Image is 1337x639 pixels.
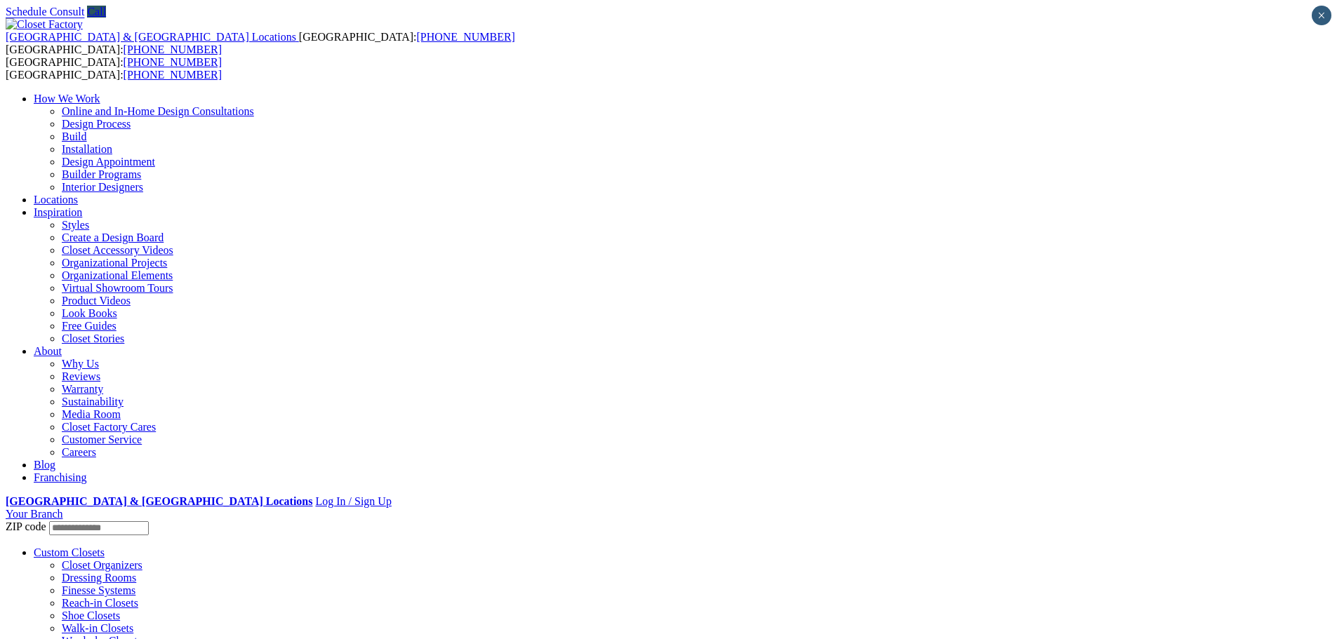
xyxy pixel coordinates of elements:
input: Enter your Zip code [49,521,149,535]
img: Closet Factory [6,18,83,31]
a: Your Branch [6,508,62,520]
a: [PHONE_NUMBER] [124,56,222,68]
a: Build [62,130,87,142]
a: Blog [34,459,55,471]
a: Styles [62,219,89,231]
span: [GEOGRAPHIC_DATA]: [GEOGRAPHIC_DATA]: [6,31,515,55]
a: Custom Closets [34,546,105,558]
a: Customer Service [62,433,142,445]
a: Careers [62,446,96,458]
a: Create a Design Board [62,231,164,243]
a: Walk-in Closets [62,622,133,634]
a: Finesse Systems [62,584,135,596]
a: Reviews [62,370,100,382]
a: Media Room [62,408,121,420]
a: How We Work [34,93,100,105]
a: Organizational Elements [62,269,173,281]
a: Closet Stories [62,332,124,344]
span: ZIP code [6,520,46,532]
a: Interior Designers [62,181,143,193]
a: Log In / Sign Up [315,495,391,507]
span: [GEOGRAPHIC_DATA] & [GEOGRAPHIC_DATA] Locations [6,31,296,43]
a: Product Videos [62,295,131,307]
a: Design Appointment [62,156,155,168]
a: Shoe Closets [62,610,120,621]
a: Builder Programs [62,168,141,180]
a: Design Process [62,118,131,130]
a: [PHONE_NUMBER] [124,43,222,55]
a: Free Guides [62,320,117,332]
a: Dressing Rooms [62,572,136,584]
a: [PHONE_NUMBER] [124,69,222,81]
span: [GEOGRAPHIC_DATA]: [GEOGRAPHIC_DATA]: [6,56,222,81]
a: [PHONE_NUMBER] [416,31,514,43]
a: Closet Accessory Videos [62,244,173,256]
a: [GEOGRAPHIC_DATA] & [GEOGRAPHIC_DATA] Locations [6,31,299,43]
a: Reach-in Closets [62,597,138,609]
a: About [34,345,62,357]
a: Closet Organizers [62,559,142,571]
a: Installation [62,143,112,155]
button: Close [1312,6,1331,25]
a: Franchising [34,471,87,483]
a: Look Books [62,307,117,319]
a: Call [87,6,106,18]
a: Schedule Consult [6,6,84,18]
a: Inspiration [34,206,82,218]
a: Virtual Showroom Tours [62,282,173,294]
a: Sustainability [62,396,124,408]
a: [GEOGRAPHIC_DATA] & [GEOGRAPHIC_DATA] Locations [6,495,312,507]
a: Closet Factory Cares [62,421,156,433]
a: Why Us [62,358,99,370]
a: Online and In-Home Design Consultations [62,105,254,117]
a: Warranty [62,383,103,395]
a: Locations [34,194,78,206]
a: Organizational Projects [62,257,167,269]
